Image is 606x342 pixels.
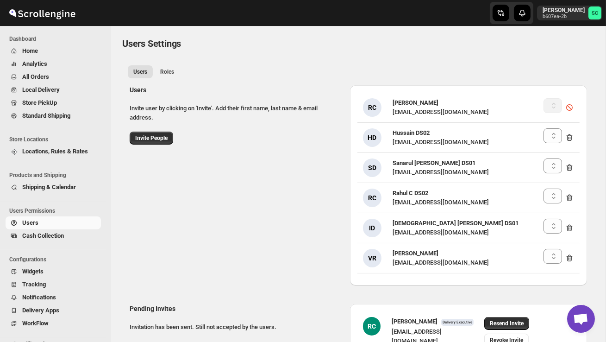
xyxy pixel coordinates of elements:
[122,38,181,49] span: Users Settings
[592,10,598,16] text: SC
[6,216,101,229] button: Users
[484,317,529,330] button: Resend Invite
[9,207,105,215] span: Users Permissions
[393,108,489,117] div: [EMAIL_ADDRESS][DOMAIN_NAME]
[363,219,381,237] div: ID
[363,158,381,177] div: SD
[393,220,519,227] span: [DEMOGRAPHIC_DATA] [PERSON_NAME] DS01
[160,68,174,76] span: Roles
[393,129,430,136] span: Hussain DS02
[392,318,437,325] span: [PERSON_NAME]
[133,68,147,76] span: Users
[130,323,343,332] p: Invitation has been sent. Still not accepted by the users.
[22,60,47,67] span: Analytics
[543,6,585,14] p: [PERSON_NAME]
[537,6,602,20] button: User menu
[393,99,438,106] span: [PERSON_NAME]
[543,14,585,19] p: b607ea-2b
[6,44,101,57] button: Home
[6,278,101,291] button: Tracking
[363,98,381,117] div: RC
[22,73,49,80] span: All Orders
[7,1,77,25] img: ScrollEngine
[22,320,49,327] span: WorkFlow
[130,304,343,313] h2: Pending Invites
[393,159,475,166] span: Sanarul [PERSON_NAME] DS01
[6,317,101,330] button: WorkFlow
[393,250,438,257] span: [PERSON_NAME]
[130,132,173,145] button: Invite People
[128,65,153,78] button: All customers
[441,319,474,326] span: Delivery Executive
[22,281,46,288] span: Tracking
[22,232,64,239] span: Cash Collection
[22,184,76,190] span: Shipping & Calendar
[393,258,489,267] div: [EMAIL_ADDRESS][DOMAIN_NAME]
[135,134,168,142] span: Invite People
[363,249,381,267] div: VR
[6,145,101,158] button: Locations, Rules & Rates
[22,294,56,301] span: Notifications
[9,35,105,43] span: Dashboard
[6,70,101,83] button: All Orders
[22,112,70,119] span: Standard Shipping
[22,47,38,54] span: Home
[9,256,105,263] span: Configurations
[363,317,381,336] div: RC
[6,265,101,278] button: Widgets
[130,104,343,122] p: Invite user by clicking on 'Invite'. Add their first name, last name & email address.
[567,305,595,333] div: Open chat
[130,85,343,95] h2: Users
[6,291,101,304] button: Notifications
[22,268,44,275] span: Widgets
[22,148,88,155] span: Locations, Rules & Rates
[393,198,489,207] div: [EMAIL_ADDRESS][DOMAIN_NAME]
[9,171,105,179] span: Products and Shipping
[6,181,101,194] button: Shipping & Calendar
[363,189,381,207] div: RC
[6,304,101,317] button: Delivery Apps
[22,99,57,106] span: Store PickUp
[6,229,101,242] button: Cash Collection
[393,168,489,177] div: [EMAIL_ADDRESS][DOMAIN_NAME]
[22,219,38,226] span: Users
[393,190,428,196] span: Rahul C DS02
[22,307,59,314] span: Delivery Apps
[393,138,489,147] div: [EMAIL_ADDRESS][DOMAIN_NAME]
[9,136,105,143] span: Store Locations
[22,86,60,93] span: Local Delivery
[6,57,101,70] button: Analytics
[363,128,381,147] div: HD
[490,320,524,327] span: Resend Invite
[588,6,601,19] span: Sanjay chetri
[393,228,519,237] div: [EMAIL_ADDRESS][DOMAIN_NAME]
